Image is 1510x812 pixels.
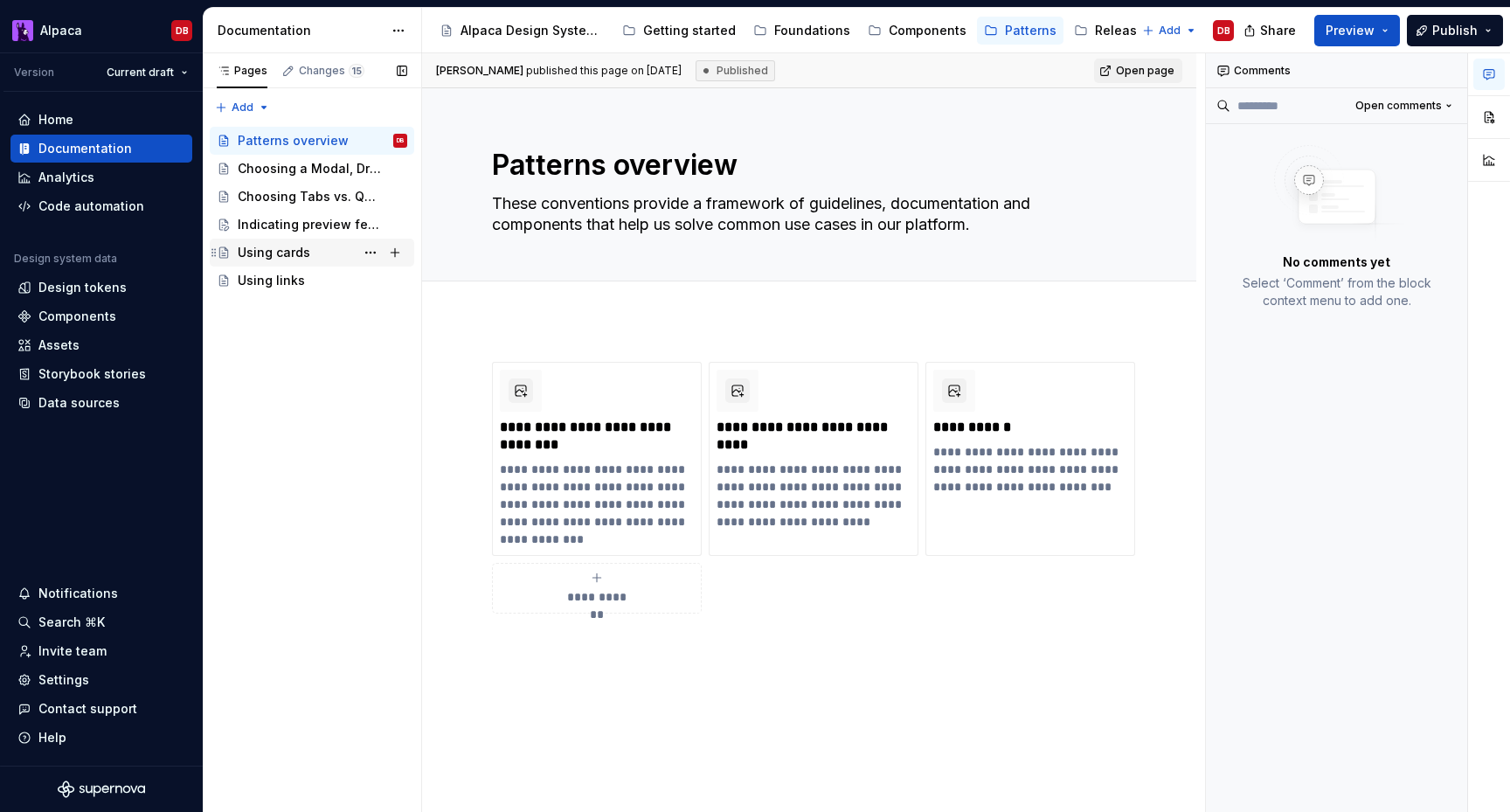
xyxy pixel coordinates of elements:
div: Components [889,22,966,39]
a: Analytics [10,163,192,191]
button: Preview [1314,15,1400,46]
div: Notifications [38,585,118,602]
div: Design system data [14,252,117,266]
button: AlpacaDB [3,11,199,49]
div: Pages [217,64,267,78]
div: Documentation [38,140,132,157]
div: Help [38,729,66,746]
div: Alpaca Design System 🦙 [461,22,605,39]
div: Page tree [433,13,1133,48]
div: Changes [299,64,364,78]
button: Add [210,95,275,120]
a: Using cards [210,239,414,267]
a: Documentation [10,135,192,163]
button: Help [10,724,192,752]
div: DB [176,24,189,38]
div: Foundations [774,22,850,39]
div: Page tree [210,127,414,295]
a: Data sources [10,389,192,417]
button: Current draft [99,60,196,85]
div: Getting started [643,22,736,39]
div: Code automation [38,198,144,215]
div: Search ⌘K [38,614,105,631]
div: Analytics [38,169,94,186]
button: Share [1235,15,1307,46]
button: Search ⌘K [10,608,192,636]
div: Invite team [38,642,107,660]
span: Publish [1432,22,1478,39]
div: Indicating preview features [238,216,382,233]
a: Settings [10,666,192,694]
a: Storybook stories [10,360,192,388]
div: Settings [38,671,89,689]
div: Patterns overview [238,132,349,149]
a: Choosing a Modal, Drawer, or Page [210,155,414,183]
button: Open comments [1347,94,1460,118]
a: Open page [1094,59,1182,83]
div: Components [38,308,116,325]
div: Published [696,60,775,81]
textarea: Patterns overview [488,144,1123,186]
div: DB [1217,24,1230,38]
span: Add [232,101,253,115]
a: Alpaca Design System 🦙 [433,17,612,45]
img: 003f14f4-5683-479b-9942-563e216bc167.png [12,20,33,41]
a: Code automation [10,192,192,220]
div: Using links [238,272,305,289]
div: Choosing Tabs vs. Quick views [238,188,382,205]
div: Releases [1095,22,1152,39]
a: Getting started [615,17,743,45]
span: Add [1159,24,1181,38]
a: Components [10,302,192,330]
span: [PERSON_NAME] [436,64,523,77]
div: DB [397,132,405,149]
div: Comments [1206,53,1467,88]
div: Storybook stories [38,365,146,383]
svg: Supernova Logo [58,781,145,798]
span: Current draft [107,66,174,80]
button: Contact support [10,695,192,723]
a: Assets [10,331,192,359]
button: Publish [1407,15,1503,46]
span: Share [1260,22,1296,39]
div: Using cards [238,244,310,261]
div: Contact support [38,700,137,718]
a: Releases [1067,17,1159,45]
div: Patterns [1005,22,1056,39]
a: Design tokens [10,274,192,302]
a: Patterns overviewDB [210,127,414,155]
button: Add [1137,18,1202,43]
div: Home [38,111,73,128]
div: Assets [38,337,80,354]
div: Version [14,66,54,80]
div: Documentation [218,22,383,39]
a: Invite team [10,637,192,665]
span: published this page on [DATE] [436,64,682,78]
div: Data sources [38,394,120,412]
textarea: These conventions provide a framework of guidelines, documentation and components that help us so... [488,190,1123,239]
div: Choosing a Modal, Drawer, or Page [238,160,382,177]
span: Preview [1326,22,1375,39]
a: Using links [210,267,414,295]
a: Foundations [746,17,857,45]
span: Open comments [1355,99,1442,113]
a: Home [10,106,192,134]
span: Open page [1116,64,1174,78]
a: Choosing Tabs vs. Quick views [210,183,414,211]
p: Select ‘Comment’ from the block context menu to add one. [1227,274,1446,309]
a: Indicating preview features [210,211,414,239]
span: 15 [349,64,364,78]
div: Design tokens [38,279,127,296]
a: Components [861,17,973,45]
div: Alpaca [40,22,82,39]
button: Notifications [10,580,192,607]
a: Patterns [977,17,1063,45]
p: No comments yet [1283,253,1390,271]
